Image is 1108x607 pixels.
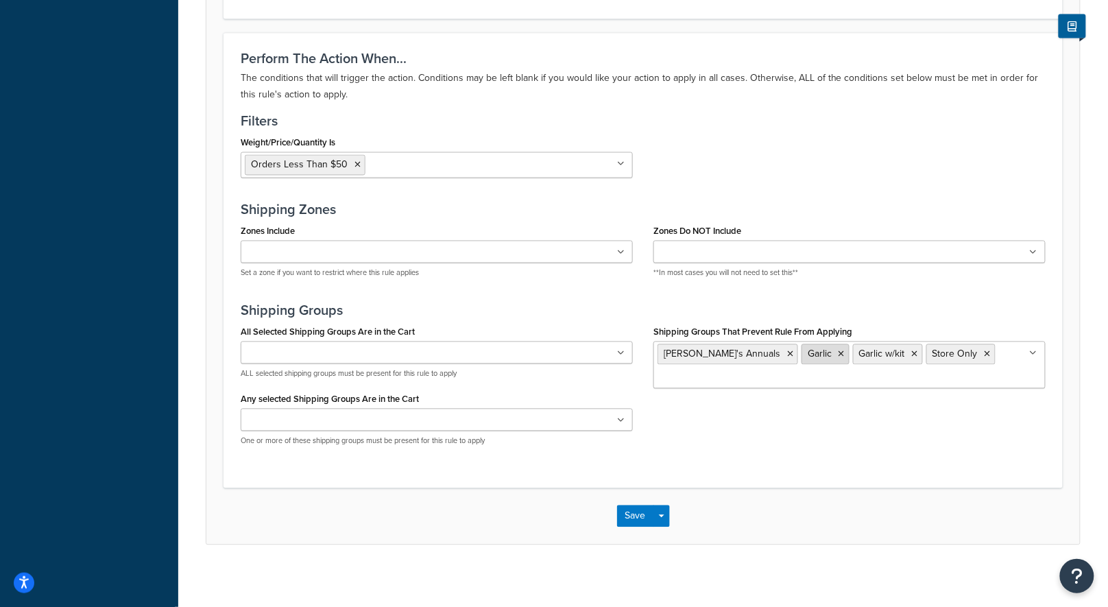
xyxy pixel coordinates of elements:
span: Garlic [808,347,832,361]
span: Garlic w/kit [859,347,905,361]
h3: Shipping Zones [241,202,1046,217]
label: Shipping Groups That Prevent Rule From Applying [653,327,853,337]
p: Set a zone if you want to restrict where this rule applies [241,268,633,278]
span: Orders Less Than $50 [251,158,348,172]
button: Save [617,505,654,527]
label: Zones Include [241,226,295,237]
label: Weight/Price/Quantity Is [241,138,335,148]
h3: Shipping Groups [241,303,1046,318]
button: Show Help Docs [1059,14,1086,38]
p: The conditions that will trigger the action. Conditions may be left blank if you would like your ... [241,70,1046,103]
label: Any selected Shipping Groups Are in the Cart [241,394,419,405]
button: Open Resource Center [1060,559,1094,593]
h3: Perform The Action When... [241,51,1046,66]
p: **In most cases you will not need to set this** [653,268,1046,278]
span: Store Only [932,347,978,361]
span: [PERSON_NAME]'s Annuals [664,347,780,361]
p: One or more of these shipping groups must be present for this rule to apply [241,436,633,447]
p: ALL selected shipping groups must be present for this rule to apply [241,369,633,379]
label: Zones Do NOT Include [653,226,741,237]
h3: Filters [241,114,1046,129]
label: All Selected Shipping Groups Are in the Cart [241,327,415,337]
